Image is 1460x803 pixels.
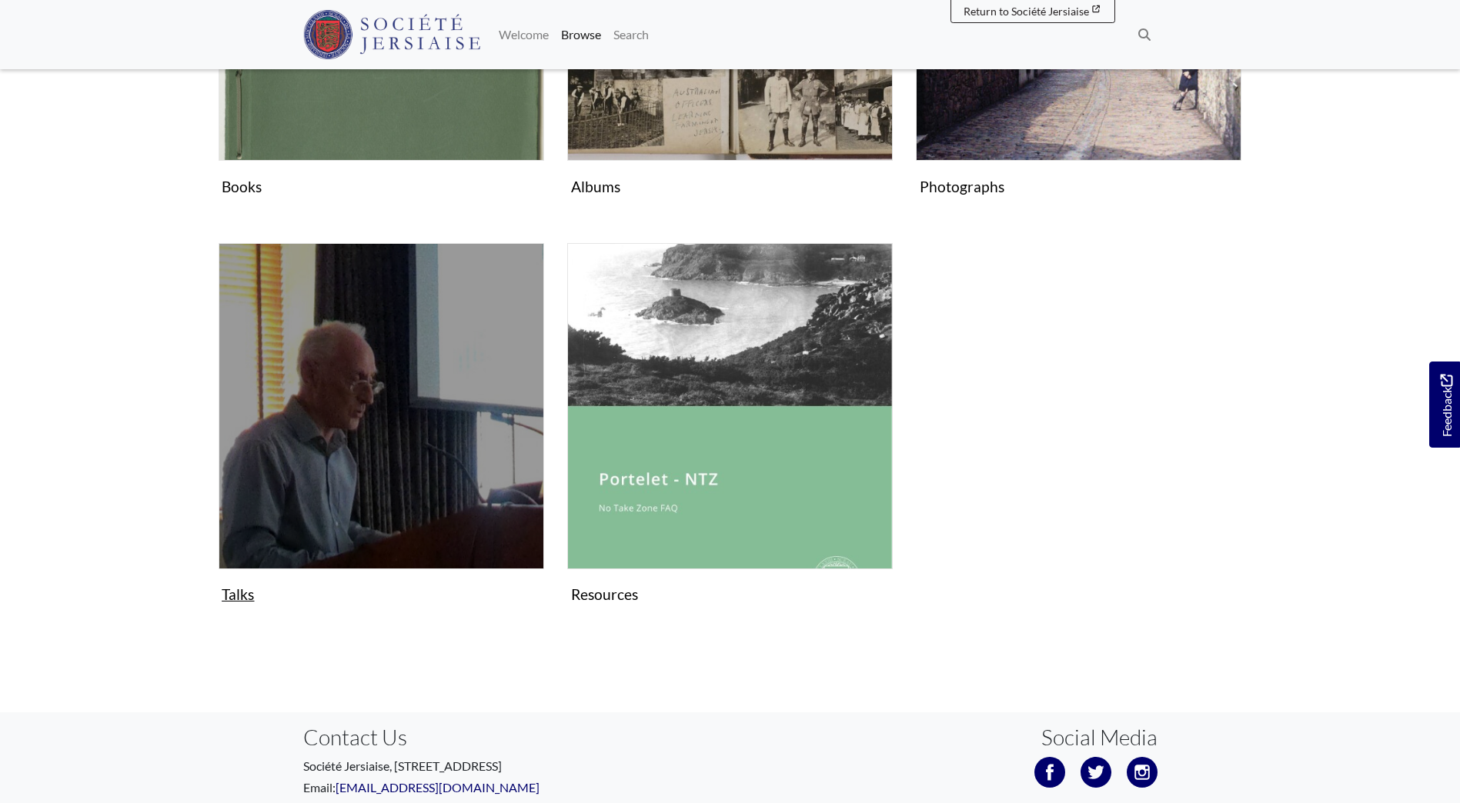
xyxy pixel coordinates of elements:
img: Société Jersiaise [303,10,481,59]
a: Resources Resources [567,243,893,609]
h3: Contact Us [303,725,719,751]
a: Welcome [493,19,555,50]
img: Resources [567,243,893,568]
p: Email: [303,778,719,797]
span: Feedback [1437,374,1455,436]
h3: Social Media [1041,725,1158,751]
a: Search [607,19,655,50]
div: Subcollection [556,243,904,632]
a: [EMAIL_ADDRESS][DOMAIN_NAME] [336,780,540,795]
a: Would you like to provide feedback? [1429,362,1460,448]
a: Société Jersiaise logo [303,6,481,63]
span: Return to Société Jersiaise [964,5,1089,18]
p: Société Jersiaise, [STREET_ADDRESS] [303,757,719,775]
div: Subcollection [207,243,556,632]
img: Talks [219,243,544,568]
a: Talks Talks [219,243,544,609]
a: Browse [555,19,607,50]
